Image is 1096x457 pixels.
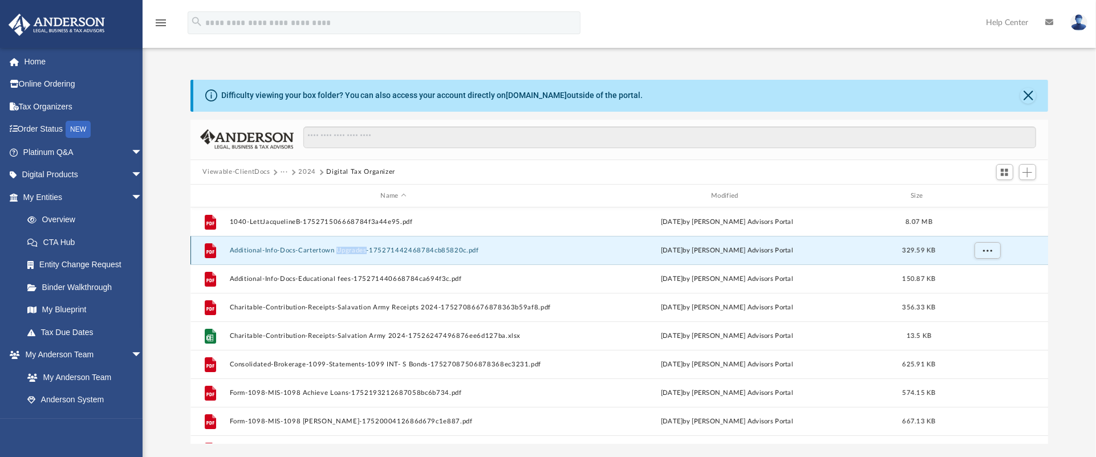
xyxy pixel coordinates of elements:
a: Home [8,50,160,73]
button: Form-1098-MIS-1098 [PERSON_NAME]-1752000412686d679c1e887.pdf [229,418,558,425]
div: [DATE] by [PERSON_NAME] Advisors Portal [563,360,891,370]
button: More options [974,242,1000,259]
div: Name [229,191,557,201]
button: 1040-LettJacquelineB-175271506668784f3a44e95.pdf [229,218,558,226]
a: My Anderson Teamarrow_drop_down [8,344,154,366]
a: Tax Due Dates [16,321,160,344]
span: 13.5 KB [906,333,931,339]
button: Digital Tax Organizer [327,167,396,177]
div: NEW [66,121,91,138]
a: My Entitiesarrow_drop_down [8,186,160,209]
a: CTA Hub [16,231,160,254]
a: Order StatusNEW [8,118,160,141]
a: Anderson System [16,389,154,411]
button: Additional-Info-Docs-Cartertown Upgrades-175271442468784cb85820c.pdf [229,247,558,254]
button: Form-1098-MIS-1098 Achieve Loans-1752193212687058bc6b734.pdf [229,389,558,397]
div: [DATE] by [PERSON_NAME] Advisors Portal [563,274,891,284]
button: Switch to Grid View [996,164,1013,180]
a: Entity Change Request [16,254,160,276]
button: Consolidated-Brokerage-1099-Statements-1099 INT- S Bonds-17527087506878368ec3231.pdf [229,361,558,368]
button: Additional-Info-Docs-Educational fees-175271440668784ca694f3c.pdf [229,275,558,283]
button: 2024 [299,167,316,177]
button: Charitable-Contribution-Receipts-Salavation Army Receipts 2024-17527086676878363b59af8.pdf [229,304,558,311]
input: Search files and folders [303,127,1036,148]
button: ··· [281,167,288,177]
div: [DATE] by [PERSON_NAME] Advisors Portal [563,417,891,427]
span: arrow_drop_down [131,164,154,187]
a: Platinum Q&Aarrow_drop_down [8,141,160,164]
button: Viewable-ClientDocs [202,167,270,177]
div: [DATE] by [PERSON_NAME] Advisors Portal [563,331,891,341]
div: [DATE] by [PERSON_NAME] Advisors Portal [563,217,891,227]
span: arrow_drop_down [131,186,154,209]
i: menu [154,16,168,30]
a: Tax Organizers [8,95,160,118]
div: [DATE] by [PERSON_NAME] Advisors Portal [563,303,891,313]
a: Binder Walkthrough [16,276,160,299]
div: Modified [562,191,891,201]
a: My Anderson Team [16,366,148,389]
div: id [947,191,1026,201]
button: Close [1020,88,1036,104]
a: My Blueprint [16,299,154,321]
div: [DATE] by [PERSON_NAME] Advisors Portal [563,388,891,398]
span: 574.15 KB [902,390,935,396]
button: Charitable-Contribution-Receipts-Salvation Army 2024-17526247496876ee6d127ba.xlsx [229,332,558,340]
div: grid [190,207,1049,443]
span: arrow_drop_down [131,141,154,164]
span: 329.59 KB [902,247,935,254]
span: 356.33 KB [902,304,935,311]
a: Online Ordering [8,73,160,96]
span: arrow_drop_down [131,344,154,367]
div: id [195,191,224,201]
div: Difficulty viewing your box folder? You can also access your account directly on outside of the p... [221,89,643,101]
span: 667.13 KB [902,418,935,425]
a: Digital Productsarrow_drop_down [8,164,160,186]
img: User Pic [1070,14,1087,31]
span: 8.07 MB [906,219,932,225]
span: 625.91 KB [902,361,935,368]
a: [DOMAIN_NAME] [506,91,567,100]
img: Anderson Advisors Platinum Portal [5,14,108,36]
i: search [190,15,203,28]
button: Add [1019,164,1036,180]
div: Size [896,191,941,201]
a: Overview [16,209,160,231]
span: 150.87 KB [902,276,935,282]
a: Client Referrals [16,411,154,434]
div: [DATE] by [PERSON_NAME] Advisors Portal [563,246,891,256]
a: menu [154,22,168,30]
